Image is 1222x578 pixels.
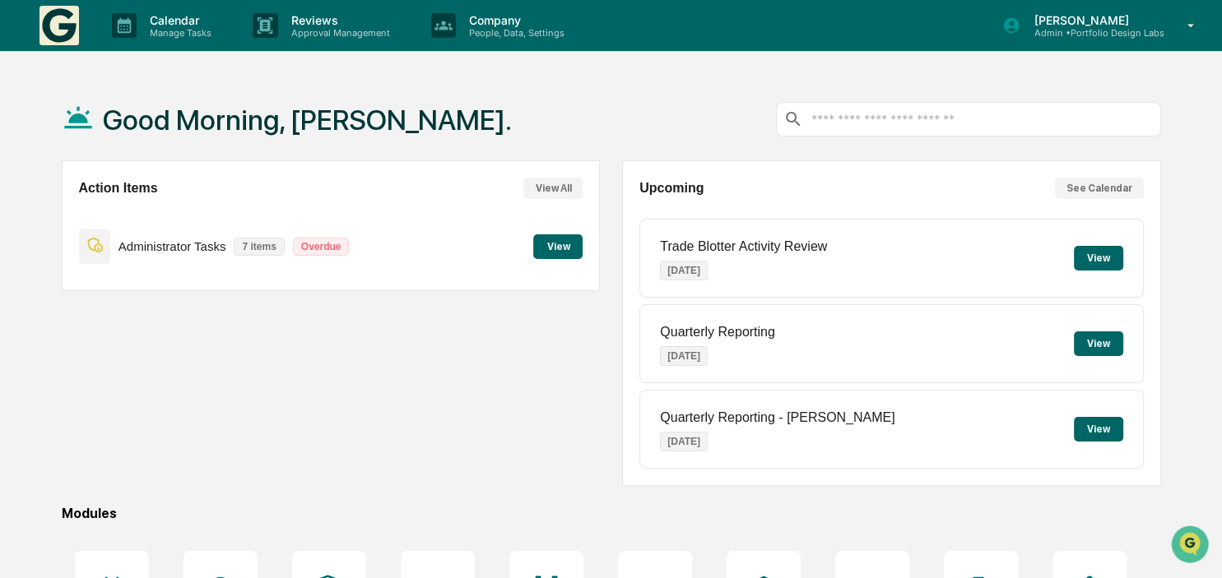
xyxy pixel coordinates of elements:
[136,207,204,224] span: Attestations
[137,27,220,39] p: Manage Tasks
[280,131,300,150] button: Start new chat
[116,278,199,291] a: Powered byPylon
[456,27,573,39] p: People, Data, Settings
[16,35,300,61] p: How can we help?
[1020,27,1164,39] p: Admin • Portfolio Design Labs
[1020,13,1164,27] p: [PERSON_NAME]
[1074,417,1123,442] button: View
[16,126,46,155] img: 1746055101610-c473b297-6a78-478c-a979-82029cc54cd1
[137,13,220,27] p: Calendar
[16,209,30,222] div: 🖐️
[456,13,573,27] p: Company
[1169,524,1214,568] iframe: Open customer support
[293,238,350,256] p: Overdue
[1074,246,1123,271] button: View
[164,279,199,291] span: Pylon
[113,201,211,230] a: 🗄️Attestations
[660,432,708,451] p: [DATE]
[1055,178,1144,199] button: See Calendar
[234,238,284,256] p: 7 items
[103,104,512,136] h1: Good Morning, [PERSON_NAME].
[16,240,30,253] div: 🔎
[278,13,398,27] p: Reviews
[660,410,894,425] p: Quarterly Reporting - [PERSON_NAME]
[10,232,110,261] a: 🔎Data Lookup
[278,27,398,39] p: Approval Management
[533,238,583,253] a: View
[660,261,708,280] p: [DATE]
[660,346,708,366] p: [DATE]
[533,234,583,259] button: View
[660,325,775,340] p: Quarterly Reporting
[39,6,79,45] img: logo
[33,238,104,255] span: Data Lookup
[56,126,270,142] div: Start new chat
[62,506,1162,521] div: Modules
[119,209,132,222] div: 🗄️
[1074,331,1123,356] button: View
[10,201,113,230] a: 🖐️Preclearance
[79,181,158,196] h2: Action Items
[56,142,208,155] div: We're available if you need us!
[118,239,226,253] p: Administrator Tasks
[33,207,106,224] span: Preclearance
[639,181,704,196] h2: Upcoming
[660,239,827,254] p: Trade Blotter Activity Review
[523,178,583,199] button: View All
